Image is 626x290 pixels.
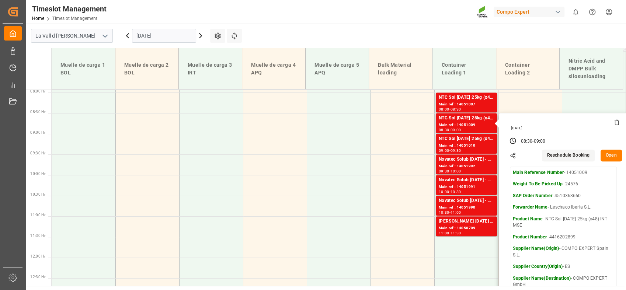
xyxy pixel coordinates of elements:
[542,150,595,161] button: Reschedule Booking
[451,231,461,235] div: 11:30
[30,110,45,114] span: 08:30 Hr
[451,108,461,111] div: 08:30
[513,205,548,210] strong: Forwarder Name
[132,29,196,43] input: DD.MM.YYYY
[513,234,547,240] strong: Product Number
[533,138,545,145] div: 09:00
[439,128,449,132] div: 08:30
[439,231,449,235] div: 11:00
[31,29,113,43] input: Type to search/select
[439,205,494,211] div: Main ref : 14051990
[513,204,614,211] p: - Leschaco Iberia S.L.
[32,3,107,14] div: Timeslot Management
[30,172,45,176] span: 10:00 Hr
[375,58,426,80] div: Bulk Material loading
[513,275,614,288] p: - COMPO EXPERT GmbH
[508,126,620,131] div: [DATE]
[439,218,494,225] div: [PERSON_NAME] [DATE] 25kg (x48) MX+NLA UN
[451,128,461,132] div: 09:00
[451,190,461,193] div: 10:30
[30,254,45,258] span: 12:00 Hr
[513,264,563,269] strong: Supplier Country(Origin)
[449,190,451,193] div: -
[513,170,614,176] p: - 14051009
[513,170,564,175] strong: Main Reference Number
[584,4,601,20] button: Help Center
[513,276,571,281] strong: Supplier Name(Destination)
[312,58,363,80] div: Muelle de carga 5 APQ
[513,181,563,186] strong: Weight To Be Picked Up
[30,275,45,279] span: 12:30 Hr
[439,94,494,101] div: NTC Sol [DATE] 25kg (x48) INT MSE
[513,245,614,258] p: - COMPO EXPERT Spain S.L.
[439,108,449,111] div: 08:00
[439,122,494,128] div: Main ref : 14051009
[513,181,614,188] p: - 24576
[439,197,494,205] div: Novatec Solub [DATE] - 25kg
[513,234,614,241] p: - 4416202899
[449,108,451,111] div: -
[58,58,109,80] div: Muelle de carga 1 BOL
[449,170,451,173] div: -
[30,130,45,134] span: 09:00 Hr
[32,16,44,21] a: Home
[439,225,494,231] div: Main ref : 14050709
[99,30,110,42] button: open menu
[513,193,552,198] strong: SAP Order Number
[502,58,553,80] div: Container Loading 2
[439,135,494,143] div: NTC Sol [DATE] 25kg (x48) INT MSE
[521,138,533,145] div: 08:30
[513,246,559,251] strong: Supplier Name(Origin)
[449,128,451,132] div: -
[513,216,614,229] p: - NTC Sol [DATE] 25kg (x48) INT MSE
[451,170,461,173] div: 10:00
[121,58,173,80] div: Muelle de carga 2 BOL
[248,58,299,80] div: Muelle de carga 4 APQ
[513,216,543,221] strong: Product Name
[30,89,45,93] span: 08:00 Hr
[439,190,449,193] div: 10:00
[30,213,45,217] span: 11:00 Hr
[513,263,614,270] p: - ES
[451,211,461,214] div: 11:00
[439,115,494,122] div: NTC Sol [DATE] 25kg (x48) INT MSE
[439,211,449,214] div: 10:30
[439,170,449,173] div: 09:30
[513,193,614,199] p: - 4510363660
[439,101,494,108] div: Main ref : 14051007
[601,150,622,161] button: Open
[451,149,461,152] div: 09:30
[439,143,494,149] div: Main ref : 14051010
[449,211,451,214] div: -
[439,184,494,190] div: Main ref : 14051991
[439,149,449,152] div: 09:00
[438,58,490,80] div: Container Loading 1
[30,234,45,238] span: 11:30 Hr
[449,149,451,152] div: -
[439,163,494,170] div: Main ref : 14051992
[494,5,567,19] button: Compo Expert
[567,4,584,20] button: show 0 new notifications
[477,6,488,18] img: Screenshot%202023-09-29%20at%2010.02.21.png_1712312052.png
[185,58,236,80] div: Muelle de carga 3 IRT
[439,177,494,184] div: Novatec Solub [DATE] - 25kg
[30,192,45,196] span: 10:30 Hr
[532,138,533,145] div: -
[449,231,451,235] div: -
[494,7,564,17] div: Compo Expert
[566,54,617,83] div: Nitric Acid and DMPP Bulk silosunloading
[439,156,494,163] div: Novatec Solub [DATE] - 25kg
[30,151,45,155] span: 09:30 Hr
